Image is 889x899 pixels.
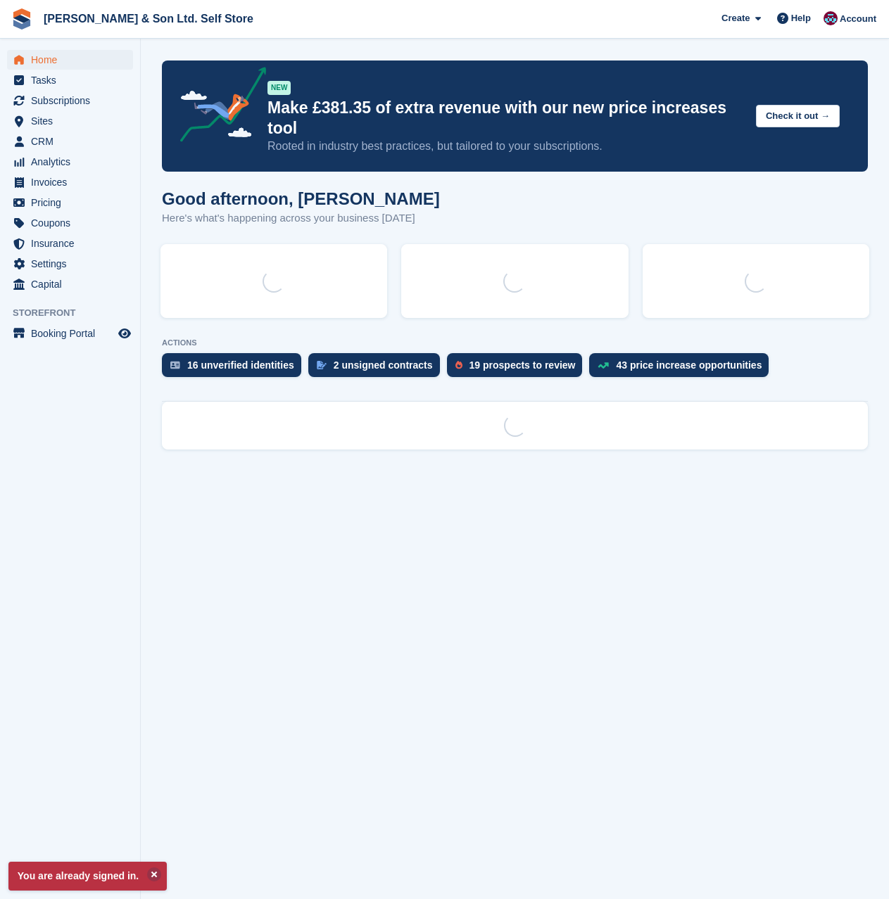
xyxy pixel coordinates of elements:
[756,105,840,128] button: Check it out →
[116,325,133,342] a: Preview store
[31,152,115,172] span: Analytics
[840,12,876,26] span: Account
[168,67,267,147] img: price-adjustments-announcement-icon-8257ccfd72463d97f412b2fc003d46551f7dbcb40ab6d574587a9cd5c0d94...
[31,91,115,110] span: Subscriptions
[31,324,115,343] span: Booking Portal
[267,98,745,139] p: Make £381.35 of extra revenue with our new price increases tool
[31,50,115,70] span: Home
[7,50,133,70] a: menu
[7,274,133,294] a: menu
[187,359,294,371] div: 16 unverified identities
[721,11,750,25] span: Create
[7,152,133,172] a: menu
[31,274,115,294] span: Capital
[791,11,811,25] span: Help
[308,353,447,384] a: 2 unsigned contracts
[7,70,133,90] a: menu
[447,353,590,384] a: 19 prospects to review
[13,306,140,320] span: Storefront
[11,8,32,30] img: stora-icon-8386f47178a22dfd0bd8f6a31ec36ba5ce8667c1dd55bd0f319d3a0aa187defe.svg
[38,7,259,30] a: [PERSON_NAME] & Son Ltd. Self Store
[162,210,440,227] p: Here's what's happening across your business [DATE]
[7,254,133,274] a: menu
[598,362,609,369] img: price_increase_opportunities-93ffe204e8149a01c8c9dc8f82e8f89637d9d84a8eef4429ea346261dce0b2c0.svg
[589,353,776,384] a: 43 price increase opportunities
[162,353,308,384] a: 16 unverified identities
[824,11,838,25] img: Ben Tripp
[7,132,133,151] a: menu
[7,213,133,233] a: menu
[334,359,433,371] div: 2 unsigned contracts
[162,338,868,348] p: ACTIONS
[267,139,745,154] p: Rooted in industry best practices, but tailored to your subscriptions.
[7,234,133,253] a: menu
[31,132,115,151] span: CRM
[31,213,115,233] span: Coupons
[455,361,462,369] img: prospect-51fa495bee0391a8d652442698ab0144808aea92771e9ea1ae160a38d050c398.svg
[7,91,133,110] a: menu
[31,193,115,212] span: Pricing
[7,193,133,212] a: menu
[162,189,440,208] h1: Good afternoon, [PERSON_NAME]
[31,172,115,192] span: Invoices
[31,254,115,274] span: Settings
[267,81,291,95] div: NEW
[616,359,762,371] div: 43 price increase opportunities
[8,862,167,891] p: You are already signed in.
[7,324,133,343] a: menu
[469,359,576,371] div: 19 prospects to review
[31,234,115,253] span: Insurance
[31,111,115,131] span: Sites
[31,70,115,90] span: Tasks
[7,172,133,192] a: menu
[170,361,180,369] img: verify_identity-adf6edd0f0f0b5bbfe63781bf79b02c33cf7c696d77639b501bdc392416b5a36.svg
[7,111,133,131] a: menu
[317,361,327,369] img: contract_signature_icon-13c848040528278c33f63329250d36e43548de30e8caae1d1a13099fd9432cc5.svg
